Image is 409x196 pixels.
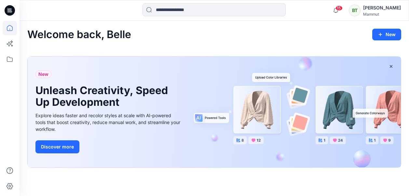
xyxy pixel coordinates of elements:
a: Discover more [35,140,182,153]
div: [PERSON_NAME] [363,4,401,12]
h1: Unleash Creativity, Speed Up Development [35,85,172,108]
div: Explore ideas faster and recolor styles at scale with AI-powered tools that boost creativity, red... [35,112,182,133]
span: 15 [335,6,343,11]
span: New [38,70,48,78]
div: Mammut [363,12,401,17]
button: Discover more [35,140,79,153]
button: New [372,29,401,40]
div: BT [349,5,361,16]
h2: Welcome back, Belle [27,29,131,41]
